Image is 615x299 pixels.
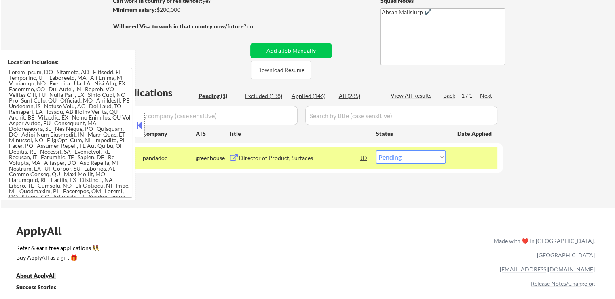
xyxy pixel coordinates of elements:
[8,58,132,66] div: Location Inclusions:
[16,271,67,282] a: About ApplyAll
[229,130,368,138] div: Title
[143,130,196,138] div: Company
[199,92,239,100] div: Pending (1)
[113,6,247,14] div: $200,000
[196,130,229,138] div: ATS
[16,272,56,279] u: About ApplyAll
[16,254,97,264] a: Buy ApplyAll as a gift 🎁
[143,154,196,162] div: pandadoc
[250,43,332,58] button: Add a Job Manually
[113,23,248,30] strong: Will need Visa to work in that country now/future?:
[305,106,497,125] input: Search by title (case sensitive)
[251,61,311,79] button: Download Resume
[116,88,196,98] div: Applications
[247,22,270,30] div: no
[16,224,71,238] div: ApplyAll
[531,280,595,287] a: Release Notes/Changelog
[457,130,493,138] div: Date Applied
[360,150,368,165] div: JD
[391,92,434,100] div: View All Results
[292,92,332,100] div: Applied (146)
[480,92,493,100] div: Next
[239,154,361,162] div: Director of Product, Surfaces
[461,92,480,100] div: 1 / 1
[376,126,446,141] div: Status
[500,266,595,273] a: [EMAIL_ADDRESS][DOMAIN_NAME]
[490,234,595,262] div: Made with ❤️ in [GEOGRAPHIC_DATA], [GEOGRAPHIC_DATA]
[16,245,325,254] a: Refer & earn free applications 👯‍♀️
[16,283,67,293] a: Success Stories
[245,92,285,100] div: Excluded (138)
[16,284,56,290] u: Success Stories
[339,92,379,100] div: All (285)
[116,106,298,125] input: Search by company (case sensitive)
[196,154,229,162] div: greenhouse
[113,6,156,13] strong: Minimum salary:
[443,92,456,100] div: Back
[16,255,97,261] div: Buy ApplyAll as a gift 🎁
